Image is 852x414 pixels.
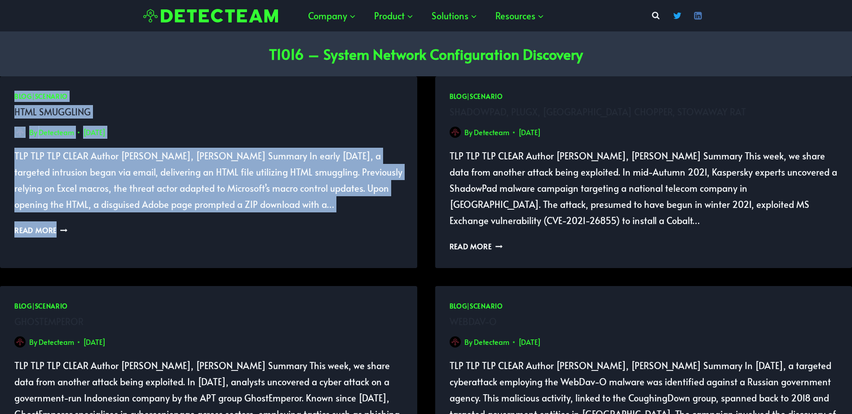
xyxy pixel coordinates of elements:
[365,2,423,29] button: Child menu of Product
[269,43,583,65] h1: T1016 – System Network Configuration Discovery
[450,302,467,310] a: Blog
[470,302,503,310] a: Scenario
[486,2,553,29] button: Child menu of Resources
[450,92,467,101] a: Blog
[423,2,486,29] button: Child menu of Solutions
[474,337,509,347] a: Detecteam
[450,127,461,138] img: Avatar photo
[518,335,541,348] time: [DATE]
[35,92,68,101] a: Scenario
[14,127,26,138] img: Avatar photo
[29,126,37,139] span: By
[14,127,26,138] a: Author image
[450,127,461,138] a: Author image
[464,126,472,139] span: By
[450,315,497,328] a: WebDav-O
[464,335,472,348] span: By
[299,2,553,29] nav: Primary
[14,302,32,310] a: Blog
[299,2,365,29] button: Child menu of Company
[648,8,664,24] button: View Search Form
[518,126,541,139] time: [DATE]
[450,106,746,118] a: Shadowpad, PlugX, [GEOGRAPHIC_DATA] Chopper, Stowaway RAT
[143,9,278,23] img: Detecteam
[14,302,68,310] span: |
[39,337,74,347] a: Detecteam
[14,336,26,348] img: Avatar photo
[35,302,68,310] a: Scenario
[14,148,403,212] p: TLP TLP TLP CLEAR Author [PERSON_NAME], [PERSON_NAME] Summary In early [DATE], a targeted intrusi...
[470,92,503,101] a: Scenario
[83,126,106,139] time: [DATE]
[474,127,509,137] a: Detecteam
[83,335,106,348] time: [DATE]
[450,92,503,101] span: |
[668,7,686,25] a: Twitter
[14,92,68,101] span: |
[450,336,461,348] img: Avatar photo
[14,315,84,328] a: GhostEmperor
[450,336,461,348] a: Author image
[689,7,707,25] a: Linkedin
[450,241,503,251] a: Read More
[14,336,26,348] a: Author image
[29,335,37,348] span: By
[14,225,67,235] a: Read More
[450,148,838,229] p: TLP TLP TLP CLEAR Author [PERSON_NAME], [PERSON_NAME] Summary This week, we share data from anoth...
[450,302,503,310] span: |
[14,106,91,118] a: HTML Smuggling
[39,127,74,137] a: Detecteam
[14,92,32,101] a: Blog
